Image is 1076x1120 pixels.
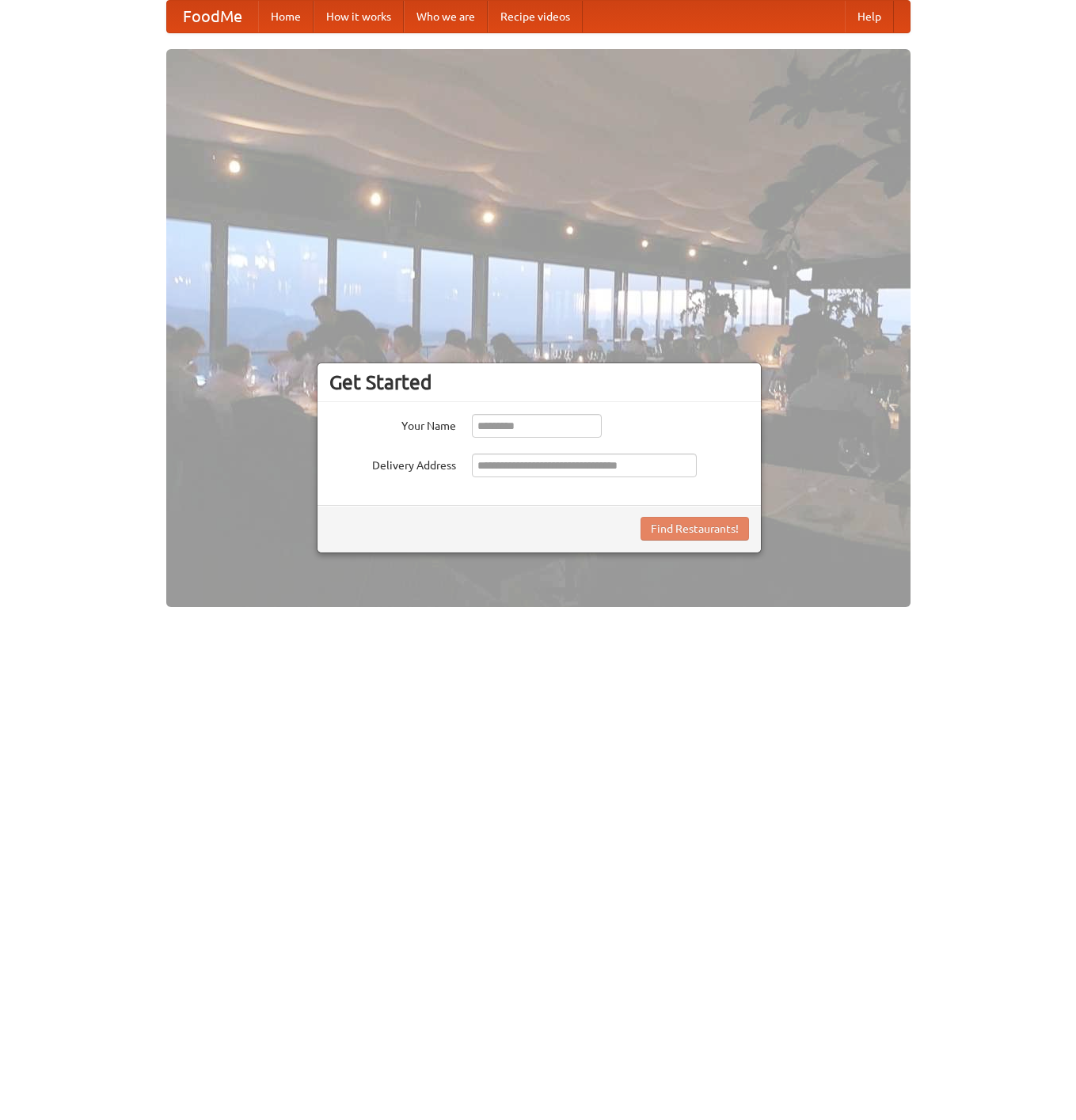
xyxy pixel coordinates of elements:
[488,1,583,32] a: Recipe videos
[329,454,456,473] label: Delivery Address
[167,1,258,32] a: FoodMe
[258,1,314,32] a: Home
[641,517,749,541] button: Find Restaurants!
[404,1,488,32] a: Who we are
[314,1,404,32] a: How it works
[329,370,749,394] h3: Get Started
[845,1,894,32] a: Help
[329,414,456,434] label: Your Name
